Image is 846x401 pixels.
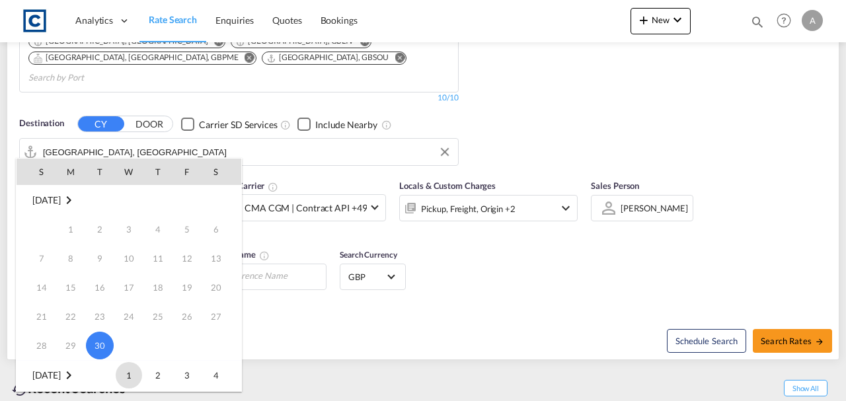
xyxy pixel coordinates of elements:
tr: Week 5 [17,331,241,361]
td: Tuesday September 23 2025 [85,302,114,331]
td: Saturday September 27 2025 [202,302,241,331]
td: Wednesday September 24 2025 [114,302,143,331]
td: Thursday September 18 2025 [143,273,173,302]
th: T [143,159,173,185]
td: Saturday September 20 2025 [202,273,241,302]
td: October 2025 [17,361,114,390]
tr: Week 3 [17,273,241,302]
td: Sunday September 7 2025 [17,244,56,273]
td: Friday September 26 2025 [173,302,202,331]
td: Tuesday September 30 2025 [85,331,114,361]
td: Monday September 22 2025 [56,302,85,331]
td: Thursday October 2 2025 [143,361,173,390]
span: 30 [86,332,114,359]
tr: Week 1 [17,215,241,244]
span: 2 [145,362,171,388]
td: Tuesday September 16 2025 [85,273,114,302]
tr: Week 1 [17,361,241,390]
td: Monday September 15 2025 [56,273,85,302]
td: Monday September 1 2025 [56,215,85,244]
span: 3 [174,362,200,388]
td: Thursday September 11 2025 [143,244,173,273]
td: Wednesday September 3 2025 [114,215,143,244]
th: S [17,159,56,185]
span: 4 [203,362,229,388]
td: Wednesday September 10 2025 [114,244,143,273]
th: F [173,159,202,185]
td: Sunday September 21 2025 [17,302,56,331]
td: Tuesday September 9 2025 [85,244,114,273]
td: Friday October 3 2025 [173,361,202,390]
td: Friday September 12 2025 [173,244,202,273]
md-calendar: Calendar [17,159,241,391]
tr: Week undefined [17,186,241,215]
span: [DATE] [32,194,61,205]
th: M [56,159,85,185]
th: W [114,159,143,185]
td: Friday September 5 2025 [173,215,202,244]
td: September 2025 [17,186,241,215]
span: [DATE] [32,369,61,381]
td: Saturday September 13 2025 [202,244,241,273]
td: Tuesday September 2 2025 [85,215,114,244]
td: Saturday September 6 2025 [202,215,241,244]
td: Saturday October 4 2025 [202,361,241,390]
th: T [85,159,114,185]
td: Wednesday September 17 2025 [114,273,143,302]
th: S [202,159,241,185]
tr: Week 2 [17,244,241,273]
td: Sunday September 14 2025 [17,273,56,302]
td: Wednesday October 1 2025 [114,361,143,390]
td: Monday September 29 2025 [56,331,85,361]
td: Thursday September 25 2025 [143,302,173,331]
td: Monday September 8 2025 [56,244,85,273]
span: 1 [116,362,142,388]
td: Thursday September 4 2025 [143,215,173,244]
tr: Week 4 [17,302,241,331]
td: Friday September 19 2025 [173,273,202,302]
td: Sunday September 28 2025 [17,331,56,361]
